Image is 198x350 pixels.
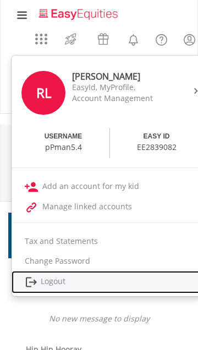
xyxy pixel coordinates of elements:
[49,313,150,324] em: No new message to display
[45,131,82,142] div: USERNAME
[137,142,177,153] div: EE2839082
[37,8,121,21] img: EasyEquities_Logo.png
[72,82,164,93] div: EasyId, MyProfile,
[35,3,121,21] a: Home page
[72,71,164,82] div: [PERSON_NAME]
[28,27,54,45] a: AppsGrid
[87,27,119,48] a: Vouchers
[8,213,190,258] img: EasyMortage Promotion Banner
[72,93,164,104] div: Account Management
[35,33,47,45] img: grid-menu-icon.svg
[144,131,170,142] div: EASY ID
[62,30,80,48] img: thrive-v2.svg
[119,27,147,49] a: Notifications
[21,71,65,115] div: RL
[45,142,82,153] div: pPman5.4
[94,30,112,48] img: vouchers-v2.svg
[147,27,175,49] a: FAQ's and Support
